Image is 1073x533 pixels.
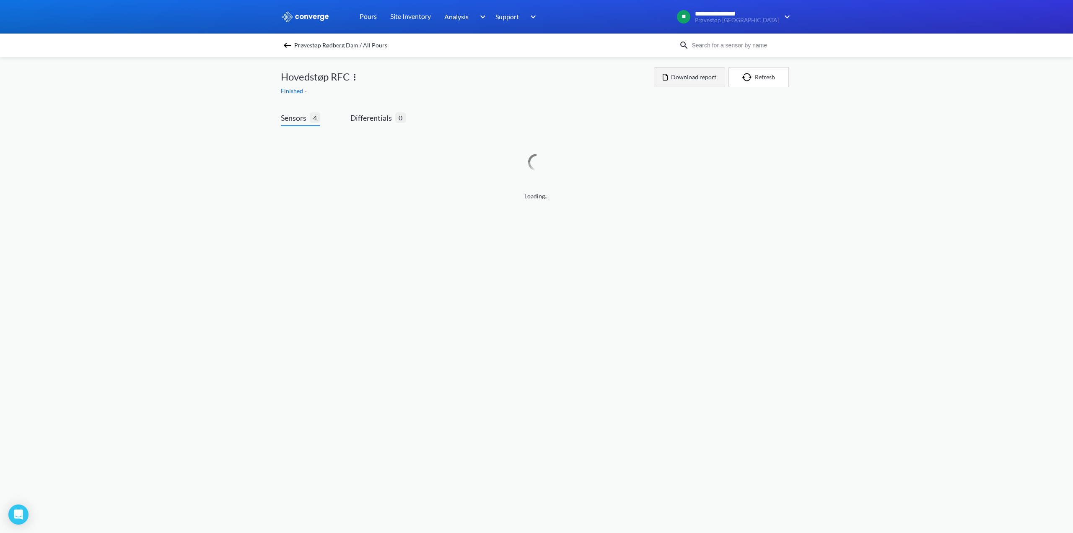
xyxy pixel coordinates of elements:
span: Prøvestøp [GEOGRAPHIC_DATA] [695,17,779,23]
img: icon-search.svg [679,40,689,50]
span: Hovedstøp RFC [281,69,350,85]
img: backspace.svg [283,40,293,50]
span: 4 [310,112,320,123]
img: downArrow.svg [525,12,538,22]
span: Differentials [350,112,395,124]
img: icon-refresh.svg [742,73,755,81]
img: downArrow.svg [474,12,488,22]
span: - [305,87,308,94]
img: more.svg [350,72,360,82]
span: Support [495,11,519,22]
img: icon-file.svg [663,74,668,81]
div: Open Intercom Messenger [8,504,29,525]
span: 0 [395,112,406,123]
button: Download report [654,67,725,87]
button: Refresh [728,67,789,87]
span: Finished [281,87,305,94]
input: Search for a sensor by name [689,41,790,50]
img: logo_ewhite.svg [281,11,329,22]
span: Loading... [281,192,792,201]
span: Analysis [444,11,469,22]
span: Prøvestøp Rødberg Dam / All Pours [294,39,387,51]
img: downArrow.svg [779,12,792,22]
span: Sensors [281,112,310,124]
